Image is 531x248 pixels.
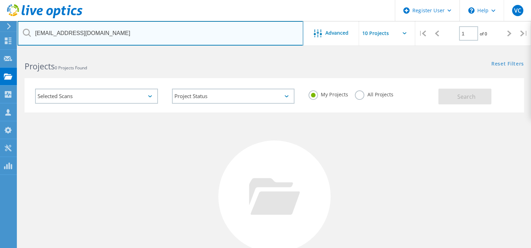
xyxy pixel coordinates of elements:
[438,89,491,104] button: Search
[355,90,393,97] label: All Projects
[7,15,82,20] a: Live Optics Dashboard
[468,7,474,14] svg: \n
[415,21,430,46] div: |
[18,21,303,46] input: Search projects by name, owner, ID, company, etc
[480,31,487,37] span: of 0
[25,61,55,72] b: Projects
[172,89,295,104] div: Project Status
[35,89,158,104] div: Selected Scans
[457,93,476,101] span: Search
[325,30,349,35] span: Advanced
[491,61,524,67] a: Reset Filters
[308,90,348,97] label: My Projects
[55,65,87,71] span: 0 Projects Found
[517,21,531,46] div: |
[514,8,521,13] span: VC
